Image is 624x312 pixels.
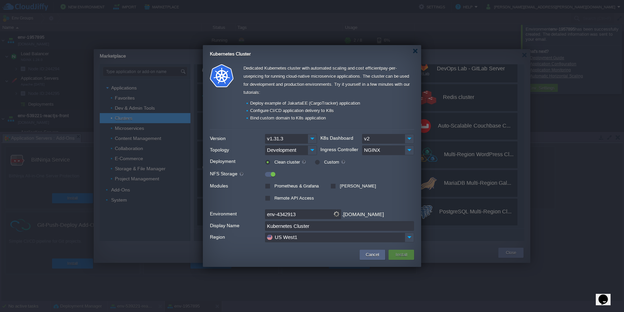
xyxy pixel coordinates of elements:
div: .[DOMAIN_NAME] [342,209,384,219]
span: Kubernetes Cluster [210,51,251,57]
button: Cancel [364,251,381,259]
a: Configure CI/CD application delivery to K8s [250,108,334,113]
label: Version [210,134,264,143]
button: Install [394,251,409,259]
p: Dedicated Kubernetes cluster with automated scaling and cost efficient pricing for running cloud-... [243,64,412,97]
label: Topology [210,145,264,154]
label: Environment [210,209,264,218]
a: Bind custom domain to K8s application [250,115,326,120]
img: k8s-logo.png [210,64,233,87]
a: pay-per-use [243,66,397,79]
label: Remote API Access [273,196,314,201]
label: Deployment [210,157,264,166]
label: Clean cluster [273,160,307,165]
a: Deploy example of JakartaEE (CargoTracker) application [250,101,360,106]
label: Custom [322,160,346,165]
label: NFS Storage [210,169,264,178]
iframe: chat widget [596,285,617,305]
label: Display Name [210,221,264,230]
div: K8s Dashboard [320,134,358,142]
label: Modules [210,181,264,190]
div: Ingress Controller [320,145,358,153]
label: Region [210,233,264,242]
label: Prometheus & Grafana [273,183,319,188]
label: [PERSON_NAME] Tracing Tools [330,183,376,196]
